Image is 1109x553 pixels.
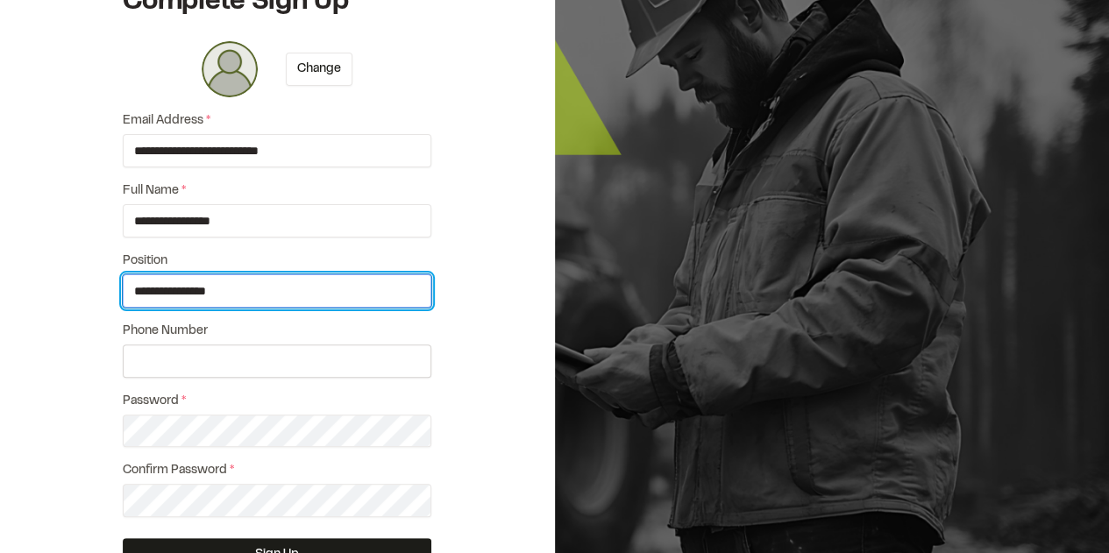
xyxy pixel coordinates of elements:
div: Click or Drag and Drop to change photo [202,41,258,97]
label: Full Name [123,181,431,201]
button: Change [286,53,352,86]
label: Phone Number [123,322,431,341]
label: Email Address [123,111,431,131]
label: Confirm Password [123,461,431,480]
img: Profile Photo [202,41,258,97]
label: Position [123,252,431,271]
label: Password [123,392,431,411]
